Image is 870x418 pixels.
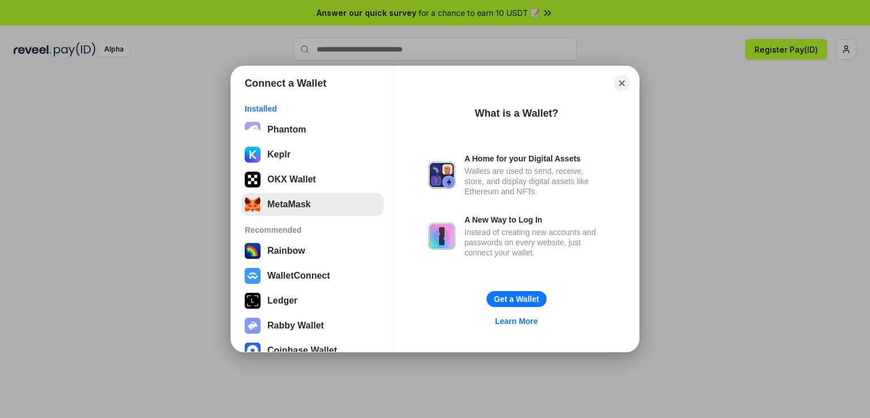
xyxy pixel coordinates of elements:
[245,104,380,114] div: Installed
[245,343,261,359] img: svg+xml,%3Csvg%20width%3D%2228%22%20height%3D%2228%22%20viewBox%3D%220%200%2028%2028%22%20fill%3D...
[428,223,455,250] img: svg+xml,%3Csvg%20xmlns%3D%22http%3A%2F%2Fwww.w3.org%2F2000%2Fsvg%22%20fill%3D%22none%22%20viewBox...
[428,161,455,189] img: svg+xml,%3Csvg%20xmlns%3D%22http%3A%2F%2Fwww.w3.org%2F2000%2Fsvg%22%20fill%3D%22none%22%20viewBox...
[241,168,383,191] button: OKX Wallet
[267,125,306,135] div: Phantom
[245,318,261,334] img: svg+xml,%3Csvg%20xmlns%3D%22http%3A%2F%2Fwww.w3.org%2F2000%2Fsvg%22%20fill%3D%22none%22%20viewBox...
[241,339,383,362] button: Coinbase Wallet
[245,268,261,284] img: svg+xml,%3Csvg%20width%3D%2228%22%20height%3D%2228%22%20viewBox%3D%220%200%2028%2028%22%20fill%3D...
[241,118,383,141] button: Phantom
[267,321,324,331] div: Rabby Wallet
[241,193,383,216] button: MetaMask
[245,172,261,187] img: 5VZ71FV6L7PA3gg3tXrdQ+DgLhC+75Wq3no69P3MC0NFQpx2lL04Ql9gHK1bRDjsSBIvScBnDTk1WrlGIZBorIDEYJj+rhdgn...
[241,265,383,287] button: WalletConnect
[241,289,383,312] button: Ledger
[495,316,538,326] div: Learn More
[464,166,605,197] div: Wallets are used to send, receive, store, and display digital assets like Ethereum and NFTs.
[267,271,330,281] div: WalletConnect
[267,199,310,210] div: MetaMask
[464,153,605,164] div: A Home for your Digital Assets
[267,346,337,356] div: Coinbase Wallet
[488,314,544,329] a: Learn More
[245,197,261,212] img: svg+xml;base64,PHN2ZyB3aWR0aD0iMzUiIGhlaWdodD0iMzQiIHZpZXdCb3g9IjAgMCAzNSAzNCIgZmlsbD0ibm9uZSIgeG...
[245,243,261,259] img: svg+xml,%3Csvg%20width%3D%22120%22%20height%3D%22120%22%20viewBox%3D%220%200%20120%20120%22%20fil...
[245,293,261,309] img: svg+xml,%3Csvg%20xmlns%3D%22http%3A%2F%2Fwww.w3.org%2F2000%2Fsvg%22%20width%3D%2228%22%20height%3...
[241,240,383,262] button: Rainbow
[241,143,383,166] button: Keplr
[494,294,539,304] div: Get a Wallet
[245,225,380,235] div: Recommended
[267,246,305,256] div: Rainbow
[464,215,605,225] div: A New Way to Log In
[614,75,630,91] button: Close
[245,122,261,138] img: epq2vO3P5aLWl15yRS7Q49p1fHTx2Sgh99jU3kfXv7cnPATIVQHAx5oQs66JWv3SWEjHOsb3kKgmE5WNBxBId7C8gm8wEgOvz...
[245,147,261,163] img: ByMCUfJCc2WaAAAAAElFTkSuQmCC
[464,227,605,258] div: Instead of creating new accounts and passwords on every website, just connect your wallet.
[475,106,558,120] div: What is a Wallet?
[267,174,316,185] div: OKX Wallet
[245,76,326,90] h1: Connect a Wallet
[487,291,547,307] button: Get a Wallet
[267,150,291,160] div: Keplr
[267,296,297,306] div: Ledger
[241,314,383,337] button: Rabby Wallet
